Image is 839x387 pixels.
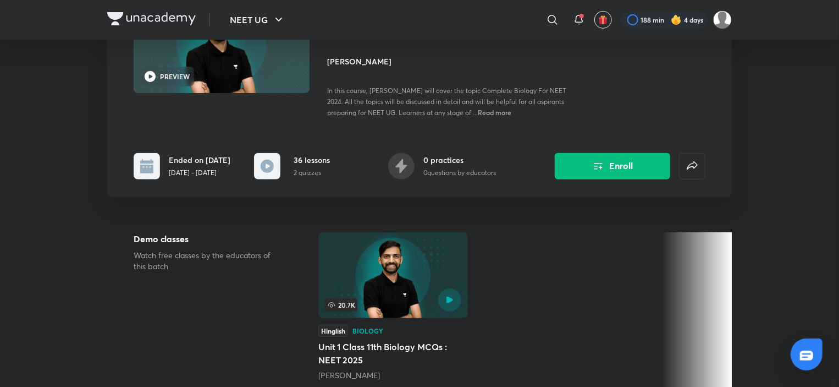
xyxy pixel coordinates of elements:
img: Company Logo [107,12,196,25]
span: In this course, [PERSON_NAME] will cover the topic Complete Biology For NEET 2024. All the topics... [327,86,566,117]
h6: PREVIEW [160,72,190,81]
img: avatar [598,15,608,25]
button: false [679,153,705,179]
h6: Ended on [DATE] [169,154,230,166]
div: Biology [352,328,383,334]
h1: Complete Biology For NEET 2024 [327,10,507,42]
button: avatar [594,11,612,29]
a: [PERSON_NAME] [318,370,380,380]
img: Kebir Hasan Sk [713,10,732,29]
h4: [PERSON_NAME] [327,56,573,67]
button: NEET UG [223,9,292,31]
p: Watch free classes by the educators of this batch [134,250,283,272]
span: 20.7K [325,298,357,312]
p: 2 quizzes [294,168,330,178]
p: [DATE] - [DATE] [169,168,230,178]
img: streak [671,14,682,25]
p: 0 questions by educators [423,168,496,178]
span: Read more [478,108,511,117]
a: Company Logo [107,12,196,28]
div: Anmol Sharma [318,370,468,381]
h5: Unit 1 Class 11th Biology MCQs : NEET 2025 [318,340,468,367]
h6: 0 practices [423,154,496,166]
button: Enroll [555,153,670,179]
div: Hinglish [318,325,348,337]
h6: 36 lessons [294,154,330,166]
h5: Demo classes [134,232,283,246]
